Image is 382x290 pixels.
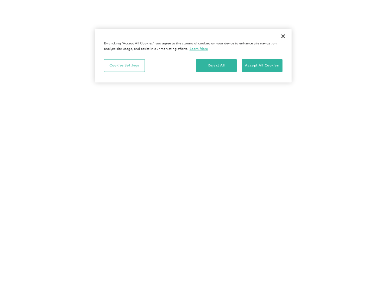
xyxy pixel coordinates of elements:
button: Accept All Cookies [242,59,282,72]
div: Privacy [95,29,292,82]
button: Reject All [196,59,237,72]
button: Close [276,30,290,43]
div: Cookie banner [95,29,292,82]
button: Cookies Settings [104,59,145,72]
div: By clicking “Accept All Cookies”, you agree to the storing of cookies on your device to enhance s... [104,41,282,52]
a: More information about your privacy, opens in a new tab [190,47,208,51]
